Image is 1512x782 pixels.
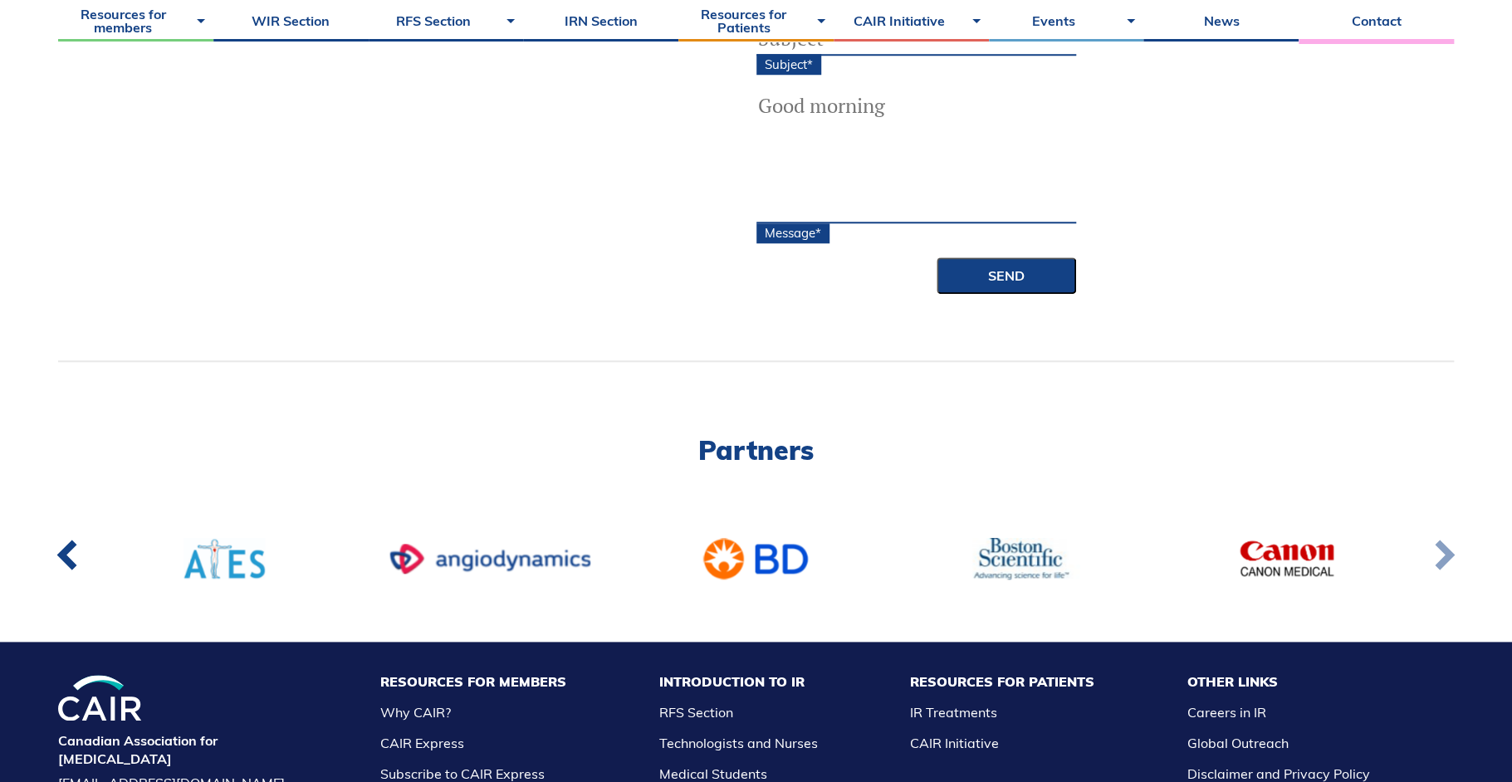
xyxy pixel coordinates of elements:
a: CAIR Express [380,735,464,751]
label: Message [756,222,829,243]
a: Careers in IR [1187,704,1265,721]
h2: Partners [58,437,1454,463]
a: Disclaimer and Privacy Policy [1187,765,1369,782]
a: Technologists and Nurses [658,735,817,751]
a: Global Outreach [1187,735,1288,751]
img: CIRA [58,675,141,721]
a: Subscribe to CAIR Express [380,765,545,782]
a: CAIR Initiative [910,735,999,751]
a: Medical Students [658,765,766,782]
label: Subject [756,54,821,75]
a: IR Treatments [910,704,997,721]
input: Send [937,257,1076,294]
a: Why CAIR? [380,704,451,721]
a: RFS Section [658,704,732,721]
h4: Canadian Association for [MEDICAL_DATA] [58,731,287,769]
